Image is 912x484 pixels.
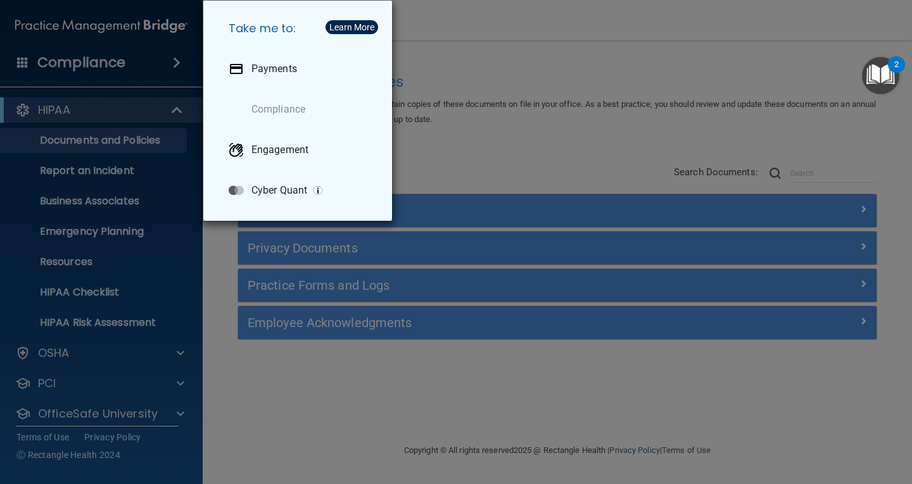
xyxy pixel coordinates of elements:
[218,173,382,208] a: Cyber Quant
[251,63,297,75] p: Payments
[218,51,382,87] a: Payments
[862,57,899,94] button: Open Resource Center, 2 new notifications
[326,20,378,34] button: Learn More
[218,11,382,46] h5: Take me to:
[329,23,374,32] div: Learn More
[894,65,899,81] div: 2
[218,132,382,168] a: Engagement
[251,144,308,156] p: Engagement
[251,184,307,197] p: Cyber Quant
[218,92,382,127] a: Compliance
